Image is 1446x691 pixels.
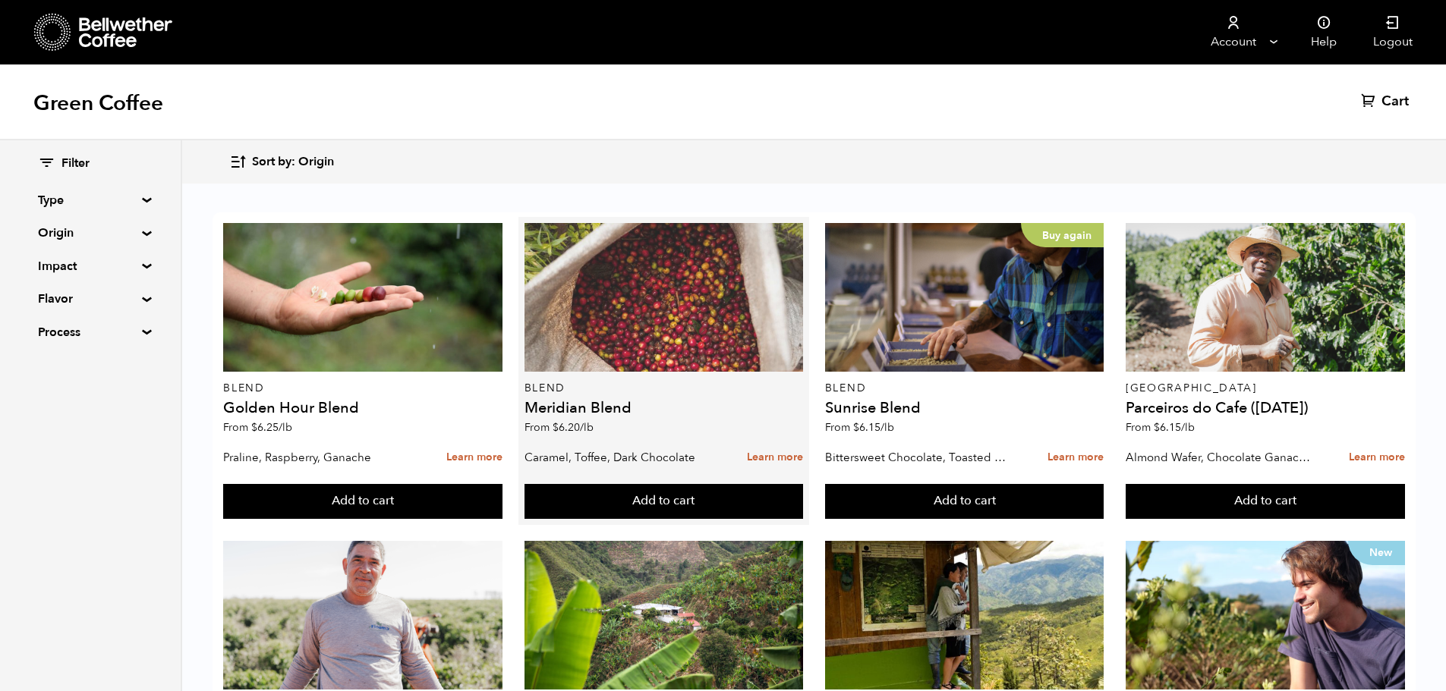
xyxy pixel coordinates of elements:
[1126,400,1405,416] h4: Parceiros do Cafe ([DATE])
[279,420,292,435] span: /lb
[853,420,894,435] bdi: 6.15
[553,420,594,435] bdi: 6.20
[223,484,502,519] button: Add to cart
[825,446,1015,469] p: Bittersweet Chocolate, Toasted Marshmallow, Candied Orange, Praline
[1349,441,1405,474] a: Learn more
[525,383,804,394] p: Blend
[61,155,90,172] span: Filter
[1181,420,1195,435] span: /lb
[525,446,714,469] p: Caramel, Toffee, Dark Chocolate
[252,154,334,171] span: Sort by: Origin
[38,290,143,308] summary: Flavor
[525,420,594,435] span: From
[223,400,502,416] h4: Golden Hour Blend
[580,420,594,435] span: /lb
[251,420,257,435] span: $
[38,257,143,275] summary: Impact
[38,323,143,341] summary: Process
[446,441,502,474] a: Learn more
[1381,93,1409,111] span: Cart
[1154,420,1195,435] bdi: 6.15
[38,191,143,209] summary: Type
[825,420,894,435] span: From
[825,484,1104,519] button: Add to cart
[1154,420,1160,435] span: $
[229,144,334,180] button: Sort by: Origin
[251,420,292,435] bdi: 6.25
[825,400,1104,416] h4: Sunrise Blend
[853,420,859,435] span: $
[1361,93,1413,111] a: Cart
[747,441,803,474] a: Learn more
[1348,541,1405,565] p: New
[38,224,143,242] summary: Origin
[1126,484,1405,519] button: Add to cart
[825,223,1104,372] a: Buy again
[223,446,413,469] p: Praline, Raspberry, Ganache
[223,420,292,435] span: From
[525,484,804,519] button: Add to cart
[1126,383,1405,394] p: [GEOGRAPHIC_DATA]
[1047,441,1104,474] a: Learn more
[525,400,804,416] h4: Meridian Blend
[1126,420,1195,435] span: From
[1021,223,1104,247] p: Buy again
[33,90,163,117] h1: Green Coffee
[881,420,894,435] span: /lb
[1126,541,1405,689] a: New
[825,383,1104,394] p: Blend
[1126,446,1315,469] p: Almond Wafer, Chocolate Ganache, Bing Cherry
[223,383,502,394] p: Blend
[553,420,559,435] span: $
